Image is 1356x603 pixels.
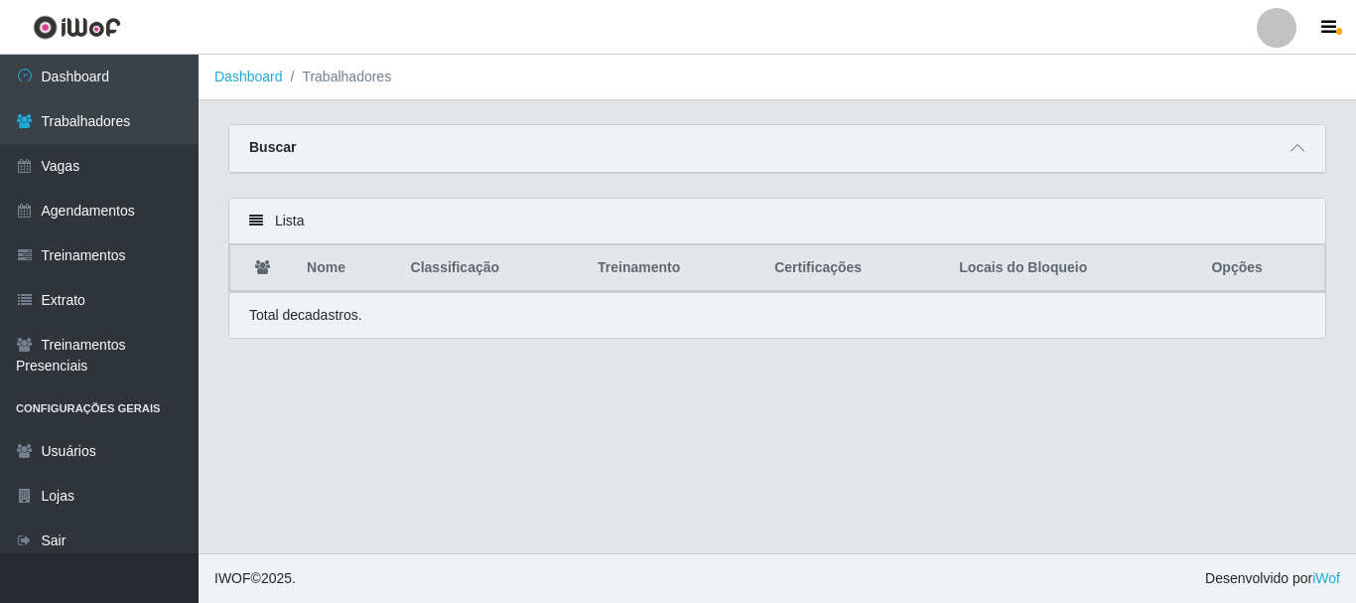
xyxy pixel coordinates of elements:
span: IWOF [214,570,251,586]
li: Trabalhadores [283,67,392,87]
p: Total de cadastros. [249,305,362,326]
span: Desenvolvido por [1205,568,1340,589]
div: Lista [229,199,1325,244]
th: Classificação [399,245,587,292]
th: Locais do Bloqueio [947,245,1199,292]
a: Dashboard [214,69,283,84]
nav: breadcrumb [199,55,1356,100]
th: Nome [295,245,398,292]
span: © 2025 . [214,568,296,589]
strong: Buscar [249,139,296,155]
a: iWof [1312,570,1340,586]
th: Treinamento [586,245,762,292]
img: CoreUI Logo [33,15,121,40]
th: Opções [1199,245,1324,292]
th: Certificações [762,245,947,292]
